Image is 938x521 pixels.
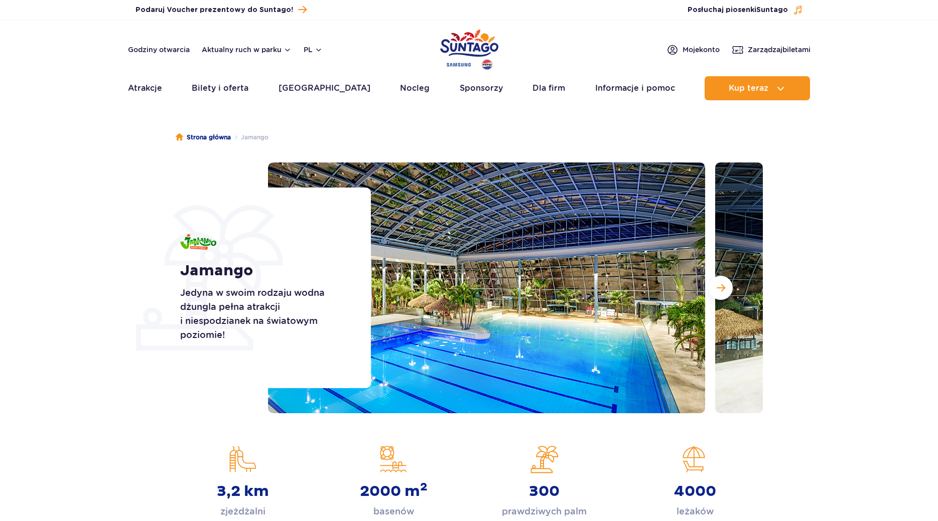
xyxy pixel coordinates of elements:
a: Dla firm [532,76,565,100]
a: Park of Poland [440,25,498,71]
p: Jedyna w swoim rodzaju wodna dżungla pełna atrakcji i niespodzianek na światowym poziomie! [180,286,348,342]
button: pl [304,45,323,55]
li: Jamango [231,132,269,142]
a: Informacje i pomoc [595,76,675,100]
a: Nocleg [400,76,430,100]
strong: 2000 m [360,482,428,500]
strong: 3,2 km [217,482,269,500]
span: Kup teraz [729,84,768,93]
strong: 4000 [674,482,716,500]
img: Jamango [180,234,216,250]
button: Aktualny ruch w parku [202,46,292,54]
button: Posłuchaj piosenkiSuntago [688,5,803,15]
a: Bilety i oferta [192,76,248,100]
a: Mojekonto [666,44,720,56]
p: prawdziwych palm [502,504,587,518]
a: Podaruj Voucher prezentowy do Suntago! [136,3,307,17]
a: Godziny otwarcia [128,45,190,55]
span: Moje konto [683,45,720,55]
a: Strona główna [176,132,231,142]
sup: 2 [420,480,428,494]
span: Suntago [756,7,788,14]
p: basenów [373,504,414,518]
a: Zarządzajbiletami [732,44,811,56]
a: Atrakcje [128,76,162,100]
h1: Jamango [180,262,348,280]
strong: 300 [529,482,560,500]
button: Następny slajd [709,276,733,300]
a: Sponsorzy [460,76,503,100]
p: zjeżdżalni [220,504,265,518]
span: Posłuchaj piosenki [688,5,788,15]
button: Kup teraz [705,76,810,100]
p: leżaków [677,504,714,518]
span: Podaruj Voucher prezentowy do Suntago! [136,5,293,15]
a: [GEOGRAPHIC_DATA] [279,76,370,100]
span: Zarządzaj biletami [748,45,811,55]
